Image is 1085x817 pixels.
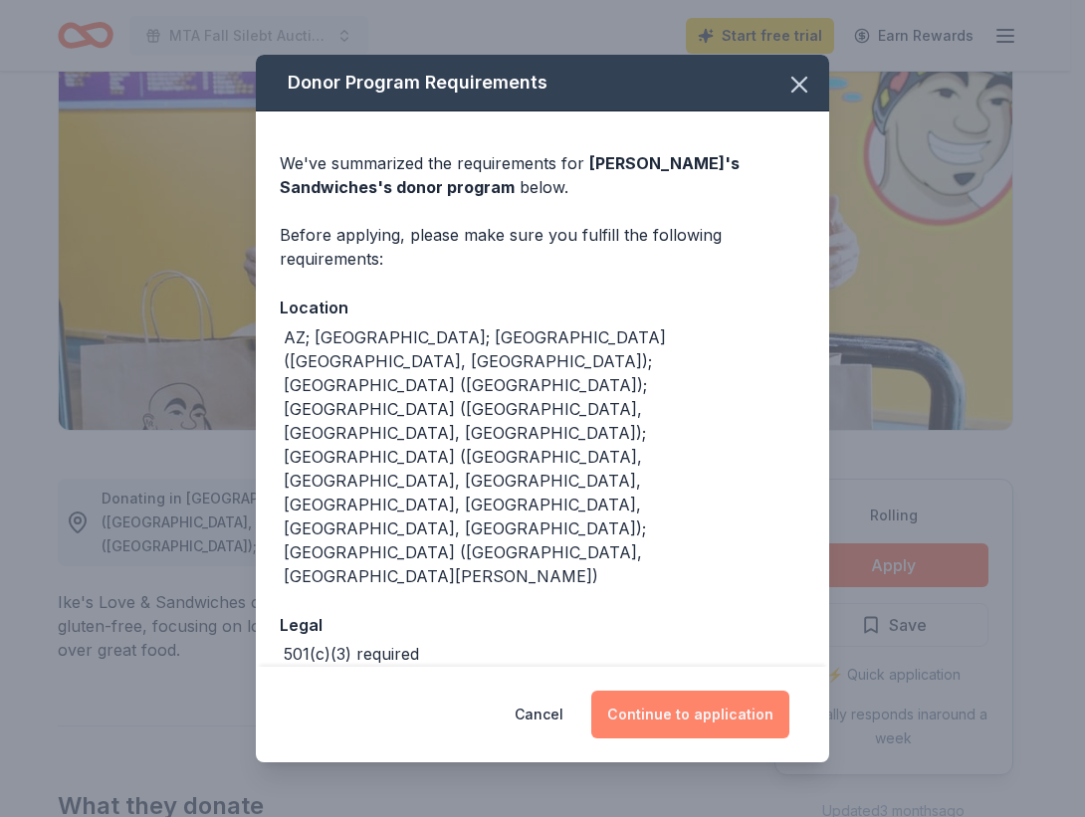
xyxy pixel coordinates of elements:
[256,55,829,111] div: Donor Program Requirements
[591,691,789,738] button: Continue to application
[515,691,563,738] button: Cancel
[280,151,805,199] div: We've summarized the requirements for below.
[284,325,805,588] div: AZ; [GEOGRAPHIC_DATA]; [GEOGRAPHIC_DATA] ([GEOGRAPHIC_DATA], [GEOGRAPHIC_DATA]); [GEOGRAPHIC_DATA...
[280,295,805,320] div: Location
[280,612,805,638] div: Legal
[280,223,805,271] div: Before applying, please make sure you fulfill the following requirements:
[284,642,419,666] div: 501(c)(3) required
